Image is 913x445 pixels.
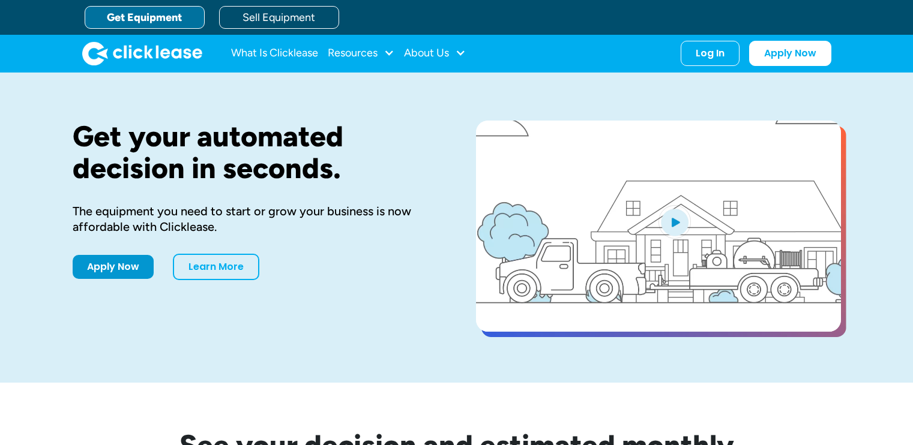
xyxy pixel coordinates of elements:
h1: Get your automated decision in seconds. [73,121,438,184]
div: About Us [404,41,466,65]
div: Log In [696,47,725,59]
img: Blue play button logo on a light blue circular background [658,205,691,239]
a: What Is Clicklease [231,41,318,65]
a: Apply Now [73,255,154,279]
a: Learn More [173,254,259,280]
div: The equipment you need to start or grow your business is now affordable with Clicklease. [73,203,438,234]
img: Clicklease logo [82,41,202,65]
div: Resources [328,41,394,65]
a: home [82,41,202,65]
a: Get Equipment [85,6,205,29]
a: Sell Equipment [219,6,339,29]
a: open lightbox [476,121,841,332]
a: Apply Now [749,41,831,66]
